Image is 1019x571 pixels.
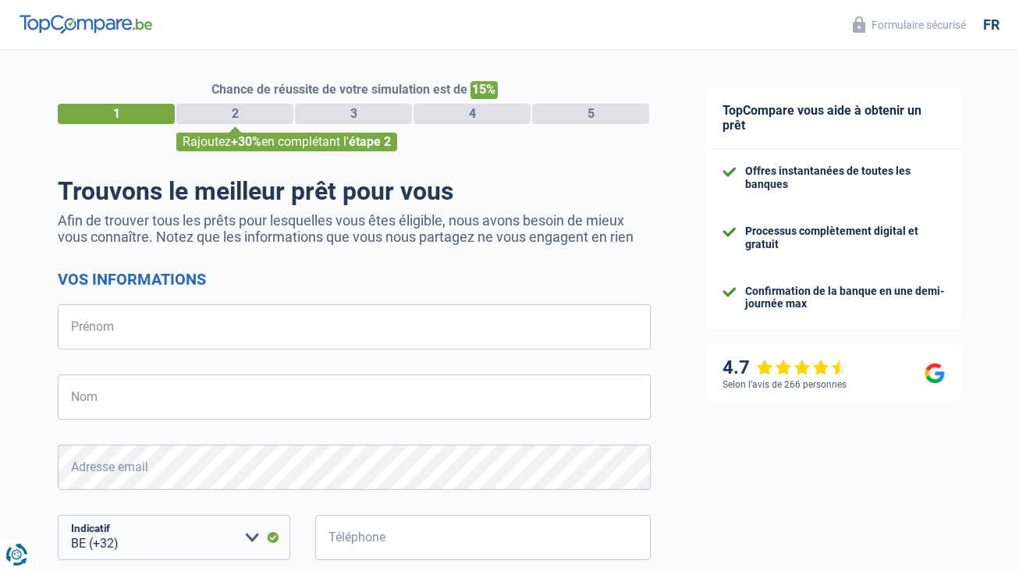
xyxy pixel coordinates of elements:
span: Chance de réussite de votre simulation est de [211,82,467,97]
div: Rajoutez en complétant l' [176,133,397,151]
div: 4.7 [723,356,848,379]
span: +30% [231,134,261,149]
img: TopCompare Logo [20,15,152,34]
span: étape 2 [349,134,391,149]
p: Afin de trouver tous les prêts pour lesquelles vous êtes éligible, nous avons besoin de mieux vou... [58,212,651,245]
h1: Trouvons le meilleur prêt pour vous [58,176,651,206]
h2: Vos informations [58,270,651,289]
div: 1 [58,104,175,124]
div: Confirmation de la banque en une demi-journée max [745,285,945,311]
div: 4 [414,104,531,124]
div: fr [983,16,999,34]
div: 5 [532,104,649,124]
div: Selon l’avis de 266 personnes [723,379,847,390]
div: 3 [295,104,412,124]
input: 401020304 [315,515,651,560]
div: Offres instantanées de toutes les banques [745,165,945,191]
span: 15% [470,81,498,99]
div: 2 [176,104,293,124]
div: Processus complètement digital et gratuit [745,225,945,251]
button: Formulaire sécurisé [843,12,975,37]
div: TopCompare vous aide à obtenir un prêt [707,87,960,149]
